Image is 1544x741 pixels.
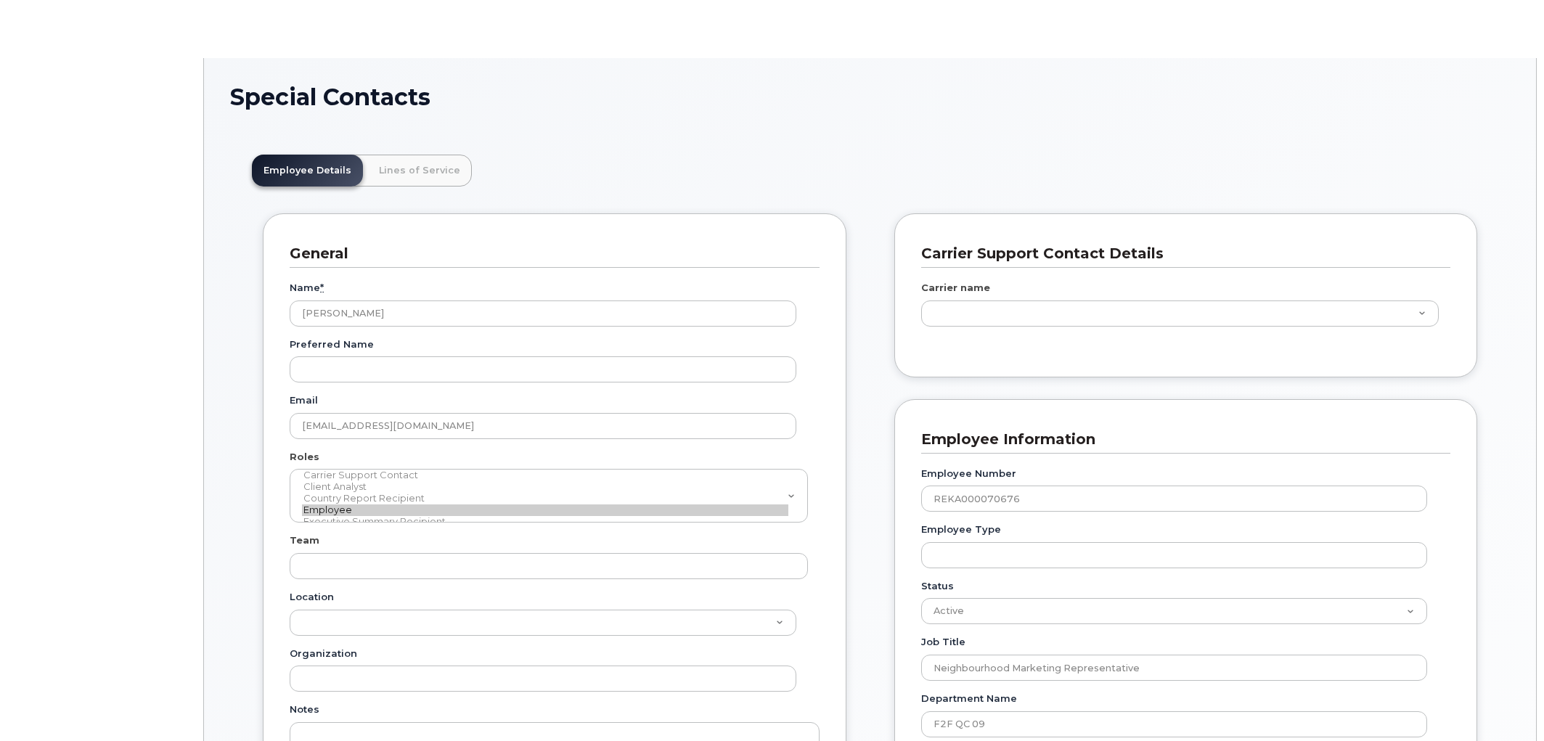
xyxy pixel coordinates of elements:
[302,481,788,493] option: Client Analyst
[921,635,965,649] label: Job Title
[367,155,472,187] a: Lines of Service
[230,84,1510,110] h1: Special Contacts
[290,590,334,604] label: Location
[921,430,1440,449] h3: Employee Information
[290,337,374,351] label: Preferred Name
[302,516,788,528] option: Executive Summary Recipient
[921,281,990,295] label: Carrier name
[302,470,788,481] option: Carrier Support Contact
[302,493,788,504] option: Country Report Recipient
[252,155,363,187] a: Employee Details
[290,281,324,295] label: Name
[921,579,954,593] label: Status
[290,647,357,660] label: Organization
[921,467,1016,480] label: Employee Number
[921,244,1440,263] h3: Carrier Support Contact Details
[290,244,809,263] h3: General
[290,393,318,407] label: Email
[290,533,319,547] label: Team
[290,703,319,716] label: Notes
[921,692,1017,705] label: Department Name
[290,450,319,464] label: Roles
[302,504,788,516] option: Employee
[921,523,1001,536] label: Employee Type
[320,282,324,293] abbr: required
